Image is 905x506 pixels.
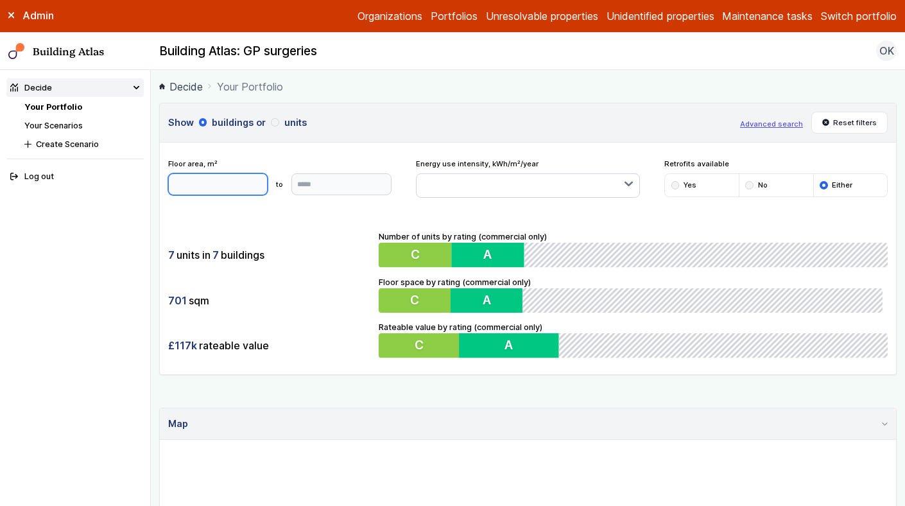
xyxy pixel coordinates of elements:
h3: Show [168,116,732,130]
a: Unresolvable properties [486,8,598,24]
span: Your Portfolio [217,79,283,94]
button: OK [876,40,897,61]
summary: Decide [6,78,144,97]
span: 701 [168,293,187,308]
span: OK [879,43,894,58]
span: A [484,247,492,263]
span: 7 [212,248,219,262]
span: C [411,292,420,308]
span: C [411,247,420,263]
img: main-0bbd2752.svg [8,43,25,60]
form: to [168,173,392,195]
button: Log out [6,168,144,186]
button: A [452,288,524,313]
a: Organizations [358,8,422,24]
div: Number of units by rating (commercial only) [379,231,888,268]
a: Your Portfolio [24,102,82,112]
span: £117k [168,338,197,353]
button: Reset filters [811,112,888,134]
button: Create Scenario [21,135,144,153]
div: Rateable value by rating (commercial only) [379,321,888,358]
span: 7 [168,248,175,262]
div: Floor space by rating (commercial only) [379,276,888,313]
div: rateable value [168,333,371,358]
a: Your Scenarios [24,121,83,130]
button: C [379,243,451,267]
button: Advanced search [740,119,803,129]
button: A [459,333,558,358]
button: C [379,288,451,313]
span: C [415,338,424,353]
span: A [505,338,513,353]
span: Retrofits available [664,159,888,169]
h2: Building Atlas: GP surgeries [159,43,317,60]
div: units in buildings [168,243,371,267]
a: Decide [159,79,203,94]
div: Energy use intensity, kWh/m²/year [416,159,639,198]
a: Maintenance tasks [722,8,813,24]
a: Unidentified properties [607,8,714,24]
a: Portfolios [431,8,478,24]
button: C [379,333,459,358]
button: Switch portfolio [821,8,897,24]
div: Floor area, m² [168,159,392,195]
div: sqm [168,288,371,313]
div: Decide [10,82,52,94]
button: A [452,243,524,267]
span: A [484,292,492,308]
summary: Map [160,408,896,440]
